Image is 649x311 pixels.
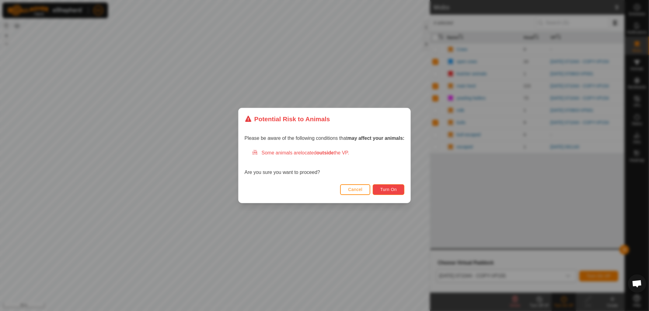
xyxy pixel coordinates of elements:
[245,149,405,176] div: Are you sure you want to proceed?
[340,184,370,195] button: Cancel
[252,149,405,157] div: Some animals are
[373,184,404,195] button: Turn On
[628,274,646,293] div: Open chat
[348,187,362,192] span: Cancel
[347,136,405,141] strong: may affect your animals:
[380,187,397,192] span: Turn On
[316,150,334,155] strong: outside
[301,150,349,155] span: located the VP.
[245,114,330,124] div: Potential Risk to Animals
[245,136,405,141] span: Please be aware of the following conditions that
